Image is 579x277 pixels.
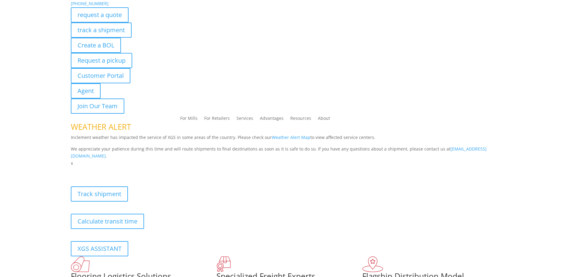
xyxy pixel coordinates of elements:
a: Calculate transit time [71,214,144,229]
a: [PHONE_NUMBER] [71,1,109,6]
img: xgs-icon-total-supply-chain-intelligence-red [71,256,90,272]
a: For Retailers [204,116,230,123]
a: Customer Portal [71,68,130,83]
a: Track shipment [71,186,128,202]
p: Inclement weather has impacted the service of XGS in some areas of the country. Please check our ... [71,134,508,145]
a: Advantages [260,116,284,123]
a: request a quote [71,7,129,23]
a: Weather Alert Map [272,134,310,140]
a: About [318,116,330,123]
a: Request a pickup [71,53,132,68]
p: x [71,160,508,167]
a: Create a BOL [71,38,121,53]
a: For Mills [180,116,198,123]
a: track a shipment [71,23,132,38]
span: WEATHER ALERT [71,121,131,132]
img: xgs-icon-flagship-distribution-model-red [362,256,383,272]
p: We appreciate your patience during this time and will route shipments to final destinations as so... [71,145,508,160]
a: Resources [290,116,311,123]
img: xgs-icon-focused-on-flooring-red [216,256,231,272]
a: Join Our Team [71,99,124,114]
a: Agent [71,83,101,99]
b: Visibility, transparency, and control for your entire supply chain. [71,168,206,174]
a: Services [236,116,253,123]
a: XGS ASSISTANT [71,241,128,256]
